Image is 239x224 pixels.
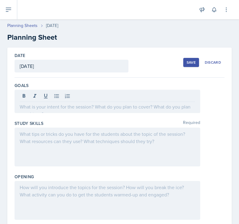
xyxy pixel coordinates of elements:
h2: Planning Sheet [7,32,232,43]
label: Opening [15,174,34,180]
a: Planning Sheets [7,22,38,29]
div: Discard [205,60,221,65]
span: Required [183,120,200,126]
button: Save [183,58,199,67]
button: Discard [201,58,224,67]
label: Goals [15,82,29,89]
label: Study Skills [15,120,43,126]
label: Date [15,52,25,59]
div: Save [187,60,196,65]
div: [DATE] [46,22,58,29]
